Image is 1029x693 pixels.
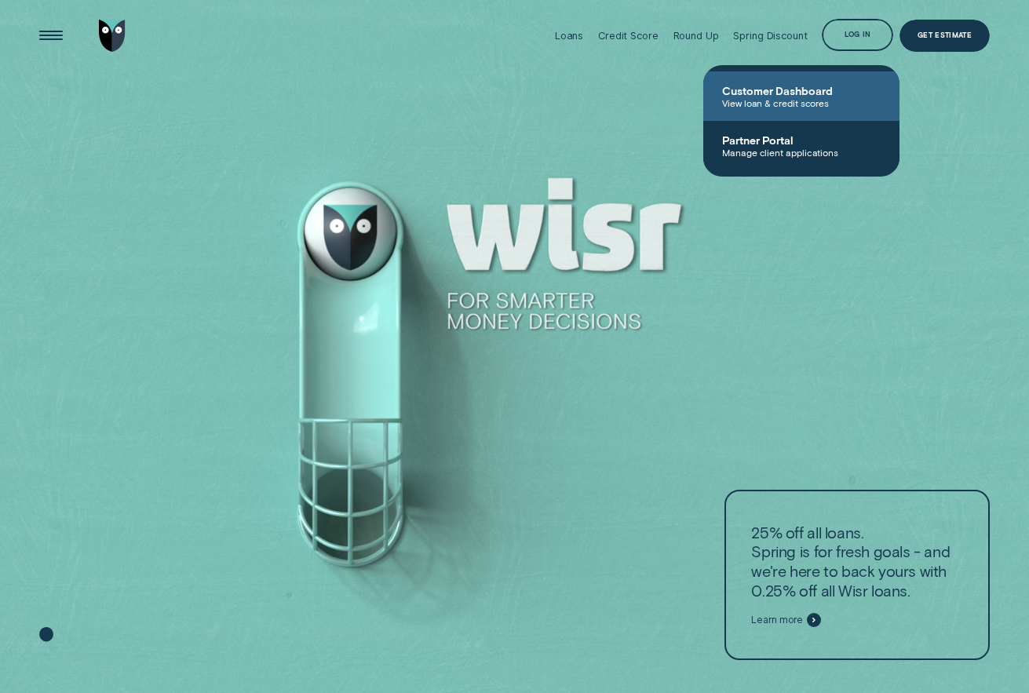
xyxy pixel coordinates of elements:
[722,133,881,147] span: Partner Portal
[99,20,126,52] img: Wisr
[598,30,658,42] div: Credit Score
[722,84,881,97] span: Customer Dashboard
[555,30,583,42] div: Loans
[899,20,990,52] a: Get Estimate
[724,490,990,660] a: 25% off all loans.Spring is for fresh goals - and we're here to back yours with 0.25% off all Wis...
[751,523,962,600] p: 25% off all loans. Spring is for fresh goals - and we're here to back yours with 0.25% off all Wi...
[703,71,899,121] a: Customer DashboardView loan & credit scores
[722,147,881,158] span: Manage client applications
[673,30,719,42] div: Round Up
[722,97,881,108] span: View loan & credit scores
[703,121,899,170] a: Partner PortalManage client applications
[35,20,68,52] button: Open Menu
[822,19,893,51] button: Log in
[733,30,807,42] div: Spring Discount
[751,614,803,626] span: Learn more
